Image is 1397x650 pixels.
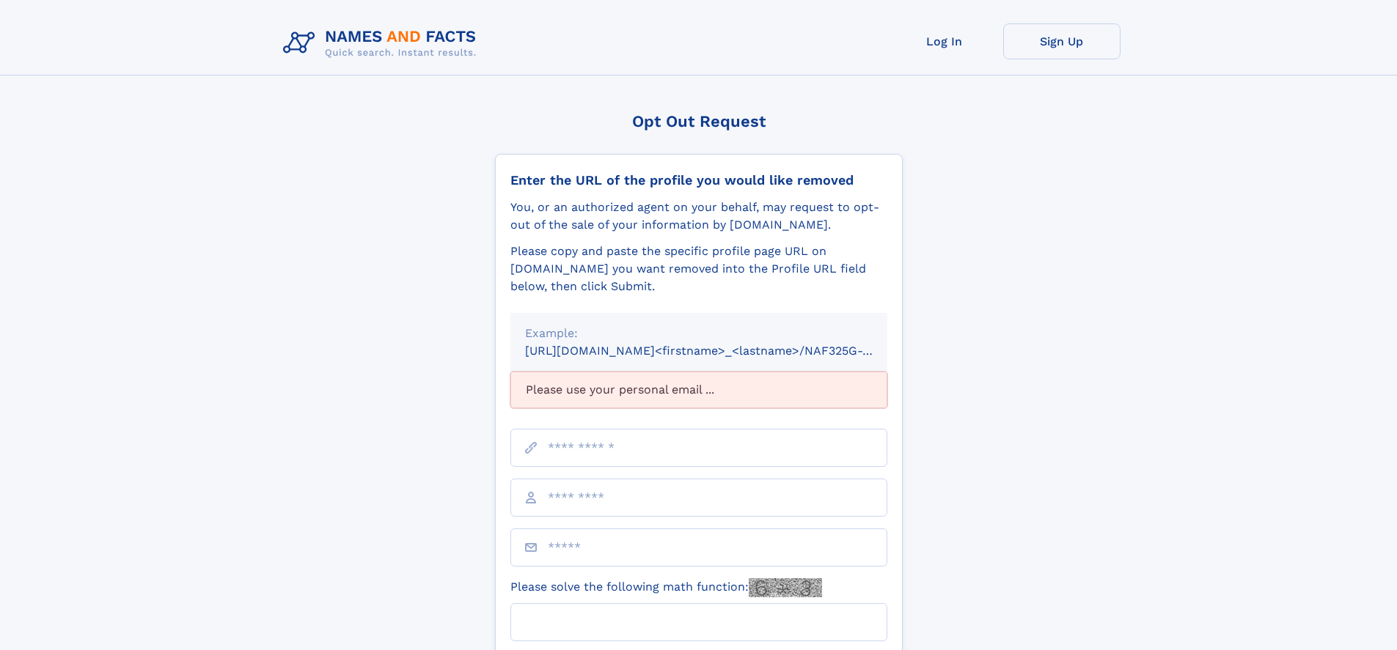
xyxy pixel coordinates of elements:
label: Please solve the following math function: [510,578,822,597]
div: Opt Out Request [495,112,903,130]
div: Please copy and paste the specific profile page URL on [DOMAIN_NAME] you want removed into the Pr... [510,243,887,295]
img: Logo Names and Facts [277,23,488,63]
div: You, or an authorized agent on your behalf, may request to opt-out of the sale of your informatio... [510,199,887,234]
a: Log In [886,23,1003,59]
a: Sign Up [1003,23,1121,59]
div: Please use your personal email ... [510,372,887,408]
small: [URL][DOMAIN_NAME]<firstname>_<lastname>/NAF325G-xxxxxxxx [525,344,915,358]
div: Enter the URL of the profile you would like removed [510,172,887,188]
div: Example: [525,325,873,342]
